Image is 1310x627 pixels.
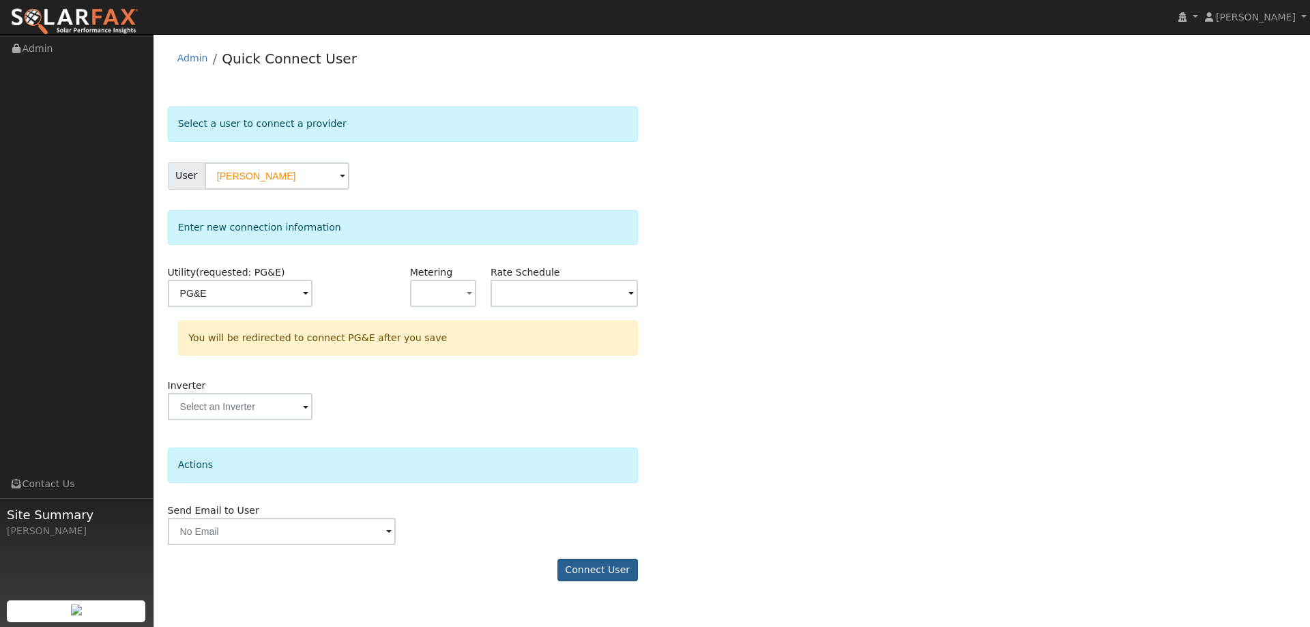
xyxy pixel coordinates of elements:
[168,393,312,420] input: Select an Inverter
[168,518,396,545] input: No Email
[7,524,146,538] div: [PERSON_NAME]
[168,106,638,141] div: Select a user to connect a provider
[10,8,139,36] img: SolarFax
[222,50,357,67] a: Quick Connect User
[410,265,453,280] label: Metering
[168,448,638,482] div: Actions
[178,321,638,355] div: You will be redirected to connect PG&E after you save
[557,559,638,582] button: Connect User
[1216,12,1296,23] span: [PERSON_NAME]
[168,504,259,518] label: Send Email to User
[168,162,205,190] span: User
[168,210,638,245] div: Enter new connection information
[71,604,82,615] img: retrieve
[205,162,349,190] input: Select a User
[196,267,285,278] span: (requested: PG&E)
[168,379,206,393] label: Inverter
[168,280,312,307] input: Select a Utility
[168,265,285,280] label: Utility
[7,506,146,524] span: Site Summary
[177,53,208,63] a: Admin
[491,265,559,280] label: Rate Schedule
